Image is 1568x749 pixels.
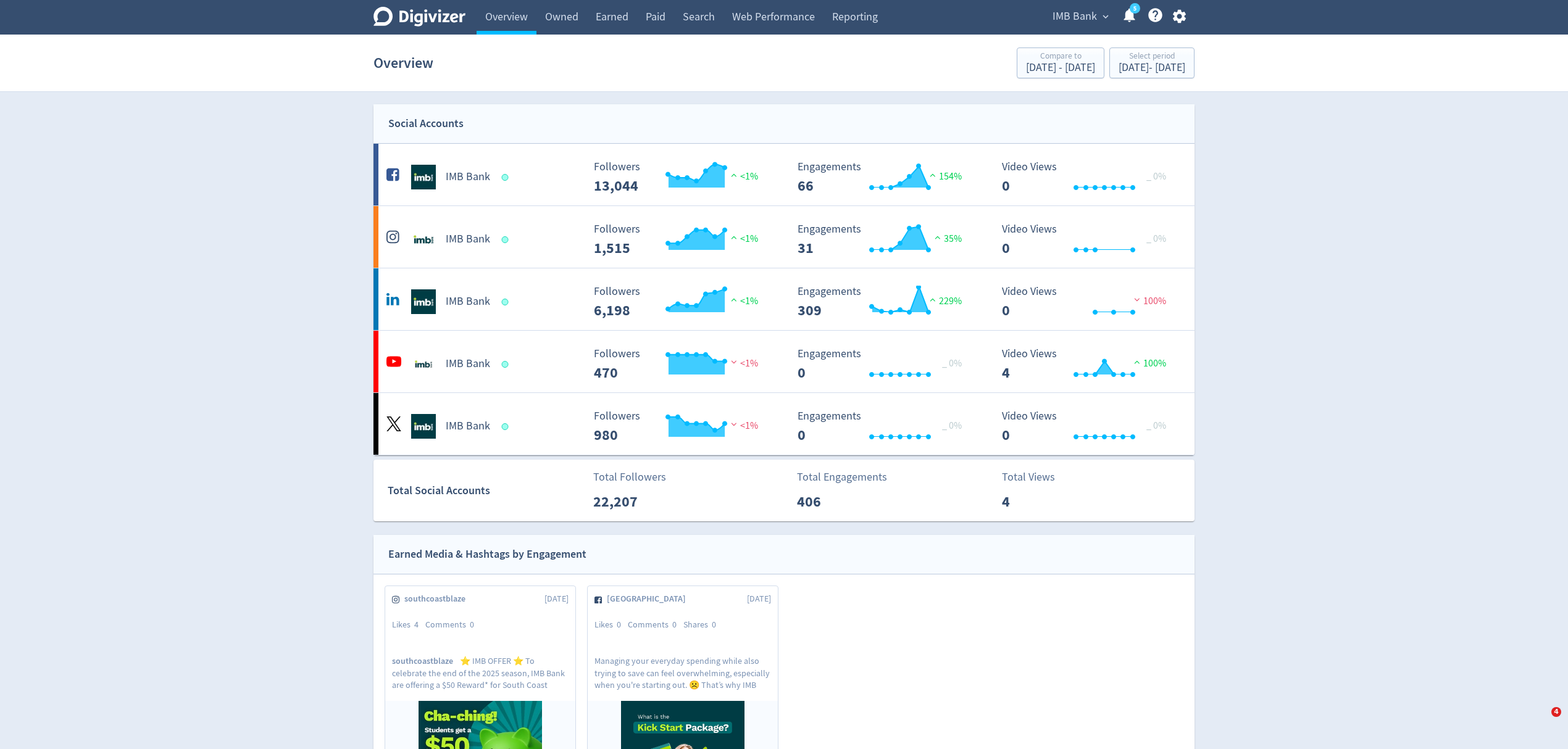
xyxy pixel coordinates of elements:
span: 4 [1551,707,1561,717]
span: [DATE] [544,593,569,605]
span: <1% [728,357,758,370]
h1: Overview [373,43,433,83]
div: Likes [594,619,628,631]
span: 229% [927,295,962,307]
svg: Followers 1,515 [588,223,773,256]
span: IMB Bank [1053,7,1097,27]
p: 406 [797,490,868,513]
h5: IMB Bank [446,294,490,309]
button: Select period[DATE]- [DATE] [1109,48,1195,78]
span: 0 [712,619,716,630]
span: Data last synced: 16 Sep 2025, 9:01am (AEST) [502,423,512,430]
svg: Engagements 31 [791,223,977,256]
img: positive-performance.svg [728,233,740,242]
span: Data last synced: 16 Sep 2025, 4:02am (AEST) [502,174,512,181]
a: IMB Bank undefinedIMB Bank Followers 1,515 Followers 1,515 <1% Engagements 31 Engagements 31 35% ... [373,206,1195,268]
img: positive-performance.svg [728,170,740,180]
span: 100% [1131,295,1166,307]
text: 5 [1133,4,1136,13]
svg: Video Views 4 [996,348,1181,381]
span: <1% [728,420,758,432]
span: Data last synced: 16 Sep 2025, 1:02am (AEST) [502,299,512,305]
svg: Engagements 66 [791,161,977,194]
span: _ 0% [942,420,962,432]
span: 4 [414,619,419,630]
span: 100% [1131,357,1166,370]
div: Comments [628,619,683,631]
span: 154% [927,170,962,183]
span: Data last synced: 16 Sep 2025, 9:01am (AEST) [502,236,512,243]
span: Data last synced: 15 Sep 2025, 10:02pm (AEST) [502,361,512,368]
img: negative-performance.svg [1131,295,1143,304]
span: 0 [617,619,621,630]
h5: IMB Bank [446,357,490,371]
span: _ 0% [942,357,962,370]
img: positive-performance.svg [927,170,939,180]
svg: Engagements 0 [791,348,977,381]
span: <1% [728,233,758,245]
span: <1% [728,170,758,183]
div: Likes [392,619,425,631]
span: expand_more [1100,11,1111,22]
h5: IMB Bank [446,232,490,247]
span: [DATE] [747,593,771,605]
div: Select period [1119,52,1185,62]
svg: Video Views 0 [996,410,1181,443]
span: 0 [470,619,474,630]
h5: IMB Bank [446,419,490,434]
div: Earned Media & Hashtags by Engagement [388,545,586,563]
span: 35% [932,233,962,245]
div: [DATE] - [DATE] [1119,62,1185,73]
span: [GEOGRAPHIC_DATA] [607,593,693,605]
img: positive-performance.svg [932,233,944,242]
svg: Video Views 0 [996,161,1181,194]
a: IMB Bank undefinedIMB Bank Followers 6,198 Followers 6,198 <1% Engagements 309 Engagements 309 22... [373,268,1195,330]
img: positive-performance.svg [1131,357,1143,366]
svg: Engagements 0 [791,410,977,443]
p: Total Engagements [797,469,887,486]
span: _ 0% [1146,170,1166,183]
img: IMB Bank undefined [411,352,436,376]
span: southcoastblaze [404,593,472,605]
svg: Video Views 0 [996,223,1181,256]
div: Total Social Accounts [388,482,585,500]
svg: Followers 13,044 [588,161,773,194]
a: IMB Bank undefinedIMB Bank Followers 13,044 Followers 13,044 <1% Engagements 66 Engagements 66 15... [373,144,1195,205]
h5: IMB Bank [446,170,490,184]
svg: Followers 980 [588,410,773,443]
p: 22,207 [593,490,664,513]
div: Social Accounts [388,115,464,133]
img: negative-performance.svg [728,420,740,429]
svg: Followers 6,198 [588,286,773,318]
div: Comments [425,619,481,631]
span: _ 0% [1146,233,1166,245]
div: Compare to [1026,52,1095,62]
img: positive-performance.svg [728,295,740,304]
div: Shares [683,619,723,631]
span: _ 0% [1146,420,1166,432]
div: [DATE] - [DATE] [1026,62,1095,73]
button: Compare to[DATE] - [DATE] [1017,48,1104,78]
svg: Video Views 0 [996,286,1181,318]
a: IMB Bank undefinedIMB Bank Followers 980 Followers 980 <1% Engagements 0 Engagements 0 _ 0% Video... [373,393,1195,455]
svg: Engagements 309 [791,286,977,318]
p: Total Followers [593,469,666,486]
img: IMB Bank undefined [411,165,436,189]
p: 4 [1002,490,1073,513]
a: 5 [1130,3,1140,14]
svg: Followers 470 [588,348,773,381]
button: IMB Bank [1048,7,1112,27]
iframe: Intercom live chat [1526,707,1556,737]
img: IMB Bank undefined [411,414,436,439]
p: Managing your everyday spending while also trying to save can feel overwhelming, especially when ... [594,655,771,690]
img: IMB Bank undefined [411,289,436,314]
span: southcoastblaze [392,655,460,667]
img: positive-performance.svg [927,295,939,304]
img: IMB Bank undefined [411,227,436,252]
a: IMB Bank undefinedIMB Bank Followers 470 Followers 470 <1% Engagements 0 Engagements 0 _ 0% Video... [373,331,1195,392]
span: 0 [672,619,677,630]
img: negative-performance.svg [728,357,740,366]
span: <1% [728,295,758,307]
p: Total Views [1002,469,1073,486]
p: ⭐️ IMB OFFER ⭐️ To celebrate the end of the 2025 season, IMB Bank are offering a $50 Reward* for ... [392,655,569,690]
